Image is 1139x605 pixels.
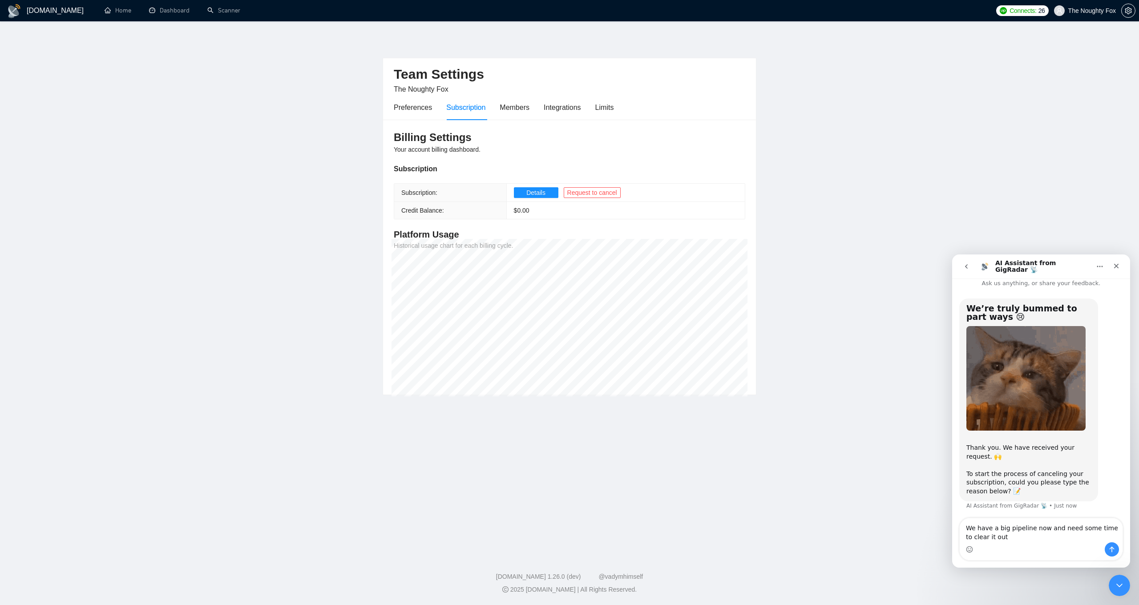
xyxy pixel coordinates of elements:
span: Request to cancel [567,188,617,198]
span: Connects: [1010,6,1036,16]
div: Subscription [446,102,485,113]
span: user [1056,8,1062,14]
a: homeHome [105,7,131,14]
img: logo [7,4,21,18]
h3: Billing Settings [394,130,745,145]
h2: Team Settings [394,65,745,84]
div: Integrations [544,102,581,113]
span: $ 0.00 [514,207,529,214]
span: 26 [1038,6,1045,16]
span: Subscription: [401,189,437,196]
a: @vadymhimself [598,573,643,580]
button: Request to cancel [564,187,621,198]
span: Details [526,188,545,198]
div: Preferences [394,102,432,113]
span: copyright [502,586,509,593]
div: Subscription [394,163,745,174]
img: upwork-logo.png [1000,7,1007,14]
span: The Noughty Fox [394,85,448,93]
span: Your account billing dashboard. [394,146,481,153]
div: 2025 [DOMAIN_NAME] | All Rights Reserved. [7,585,1132,594]
iframe: Intercom live chat [1109,575,1130,596]
h4: Platform Usage [394,228,745,241]
a: setting [1121,7,1135,14]
span: Credit Balance: [401,207,444,214]
span: setting [1122,7,1135,14]
iframe: Intercom live chat [952,254,1130,568]
button: setting [1121,4,1135,18]
a: dashboardDashboard [149,7,190,14]
div: Members [500,102,529,113]
button: Details [514,187,558,198]
a: [DOMAIN_NAME] 1.26.0 (dev) [496,573,581,580]
div: Limits [595,102,614,113]
a: searchScanner [207,7,240,14]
